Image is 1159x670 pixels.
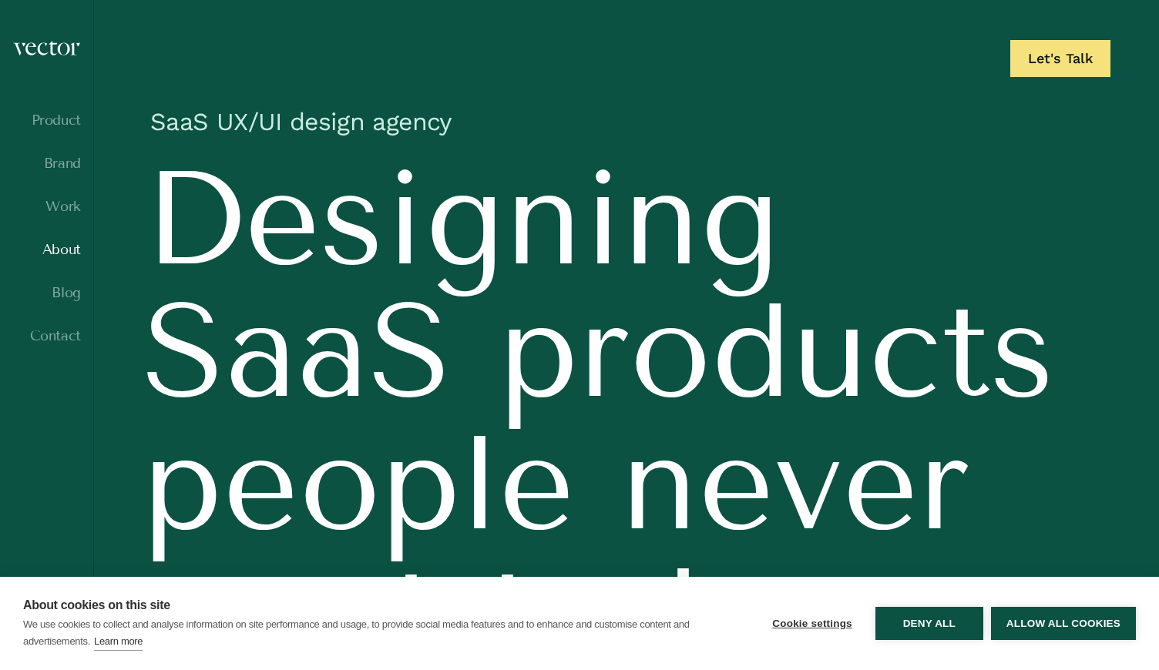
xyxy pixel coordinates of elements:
[757,607,868,640] button: Cookie settings
[875,607,983,640] button: Deny all
[143,285,452,417] span: SaaS
[12,285,81,300] a: Blog
[143,152,781,285] span: Designing
[12,112,81,128] a: Product
[23,618,690,647] p: We use cookies to collect and analyse information on site performance and usage, to provide socia...
[143,99,1110,152] h1: SaaS UX/UI design agency
[621,417,969,550] span: never
[12,156,81,171] a: Brand
[499,285,1055,417] span: products
[23,598,170,611] strong: About cookies on this site
[12,328,81,343] a: Contact
[12,242,81,257] a: About
[94,633,143,651] a: Learn more
[1010,40,1110,77] a: Let's Talk
[12,199,81,214] a: Work
[143,417,575,550] span: people
[991,607,1136,640] button: Allow all cookies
